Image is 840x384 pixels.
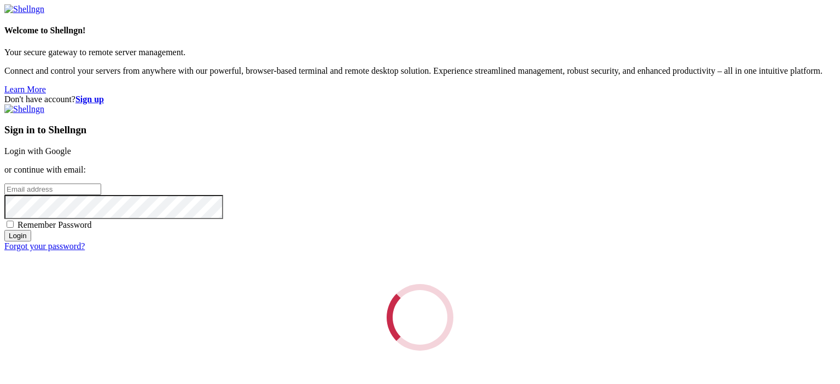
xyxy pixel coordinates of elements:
h3: Sign in to Shellngn [4,124,836,136]
img: Shellngn [4,104,44,114]
h4: Welcome to Shellngn! [4,26,836,36]
input: Login [4,230,31,241]
input: Email address [4,184,101,195]
p: Your secure gateway to remote server management. [4,48,836,57]
img: Shellngn [4,4,44,14]
div: Loading... [381,278,459,356]
a: Forgot your password? [4,241,85,251]
a: Learn More [4,85,46,94]
div: Don't have account? [4,94,836,104]
p: Connect and control your servers from anywhere with our powerful, browser-based terminal and remo... [4,66,836,76]
p: or continue with email: [4,165,836,175]
input: Remember Password [7,221,14,228]
span: Remember Password [17,220,92,229]
a: Login with Google [4,146,71,156]
a: Sign up [75,94,104,104]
